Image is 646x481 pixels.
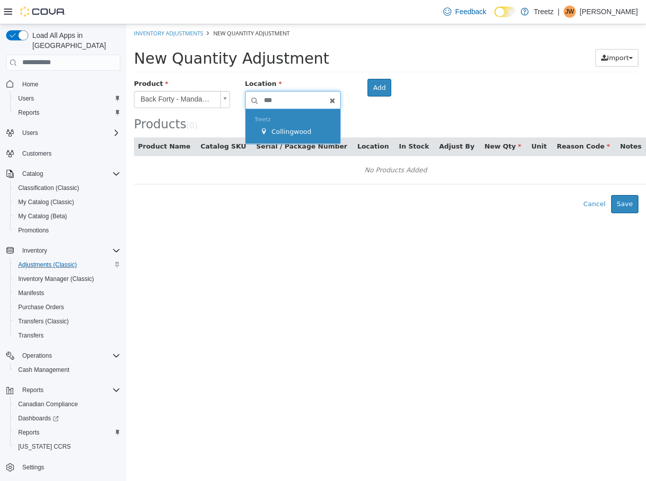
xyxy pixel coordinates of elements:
span: Reports [18,428,39,437]
a: Inventory Manager (Classic) [14,273,98,285]
span: Adjustments (Classic) [14,259,120,271]
a: Adjustments (Classic) [14,259,81,271]
span: Collingwood [145,104,185,111]
a: Inventory Adjustments [8,5,77,13]
button: Settings [2,460,124,474]
span: Reports [18,109,39,117]
button: Serial / Package Number [130,117,223,127]
a: Canadian Compliance [14,398,82,410]
span: Settings [22,463,44,471]
button: Operations [18,350,56,362]
button: Customers [2,146,124,161]
span: Inventory Manager (Classic) [14,273,120,285]
button: Inventory Manager (Classic) [10,272,124,286]
span: Operations [22,352,52,360]
p: [PERSON_NAME] [580,6,638,18]
a: Back Forty - Mandarin Cookies Pre-Rolls - 10x0.35g [8,67,104,84]
span: Users [14,92,120,105]
a: Dashboards [10,411,124,425]
button: Purchase Orders [10,300,124,314]
span: Canadian Compliance [18,400,78,408]
span: Cash Management [14,364,120,376]
span: Promotions [18,226,49,234]
span: Purchase Orders [14,301,120,313]
button: Reports [10,425,124,440]
button: Reports [10,106,124,120]
span: Inventory Manager (Classic) [18,275,94,283]
span: Home [18,78,120,90]
button: Operations [2,349,124,363]
span: Catalog [18,168,120,180]
span: Manifests [14,287,120,299]
a: Reports [14,107,43,119]
span: Reports [18,384,120,396]
span: Transfers [14,329,120,342]
button: Import [469,25,512,43]
span: Home [22,80,38,88]
span: [US_STATE] CCRS [18,443,71,451]
span: Purchase Orders [18,303,64,311]
span: Dark Mode [494,17,495,18]
img: Cova [20,7,66,17]
button: Transfers (Classic) [10,314,124,328]
button: Transfers [10,328,124,343]
a: Classification (Classic) [14,182,83,194]
small: ( ) [60,97,71,106]
span: Classification (Classic) [14,182,120,194]
span: New Qty [358,118,395,126]
button: Inventory [18,245,51,257]
a: Feedback [439,2,490,22]
button: Reports [2,383,124,397]
span: Reports [22,386,43,394]
button: My Catalog (Classic) [10,195,124,209]
a: Settings [18,461,48,473]
span: My Catalog (Beta) [18,212,67,220]
button: Cancel [451,171,485,189]
a: Home [18,78,42,90]
span: Load All Apps in [GEOGRAPHIC_DATA] [28,30,120,51]
span: Reports [14,426,120,439]
span: Transfers (Classic) [18,317,69,325]
span: Adjustments (Classic) [18,261,77,269]
span: Manifests [18,289,44,297]
span: 0 [63,97,68,106]
input: Dark Mode [494,7,516,17]
button: Reports [18,384,48,396]
span: Treetz [128,92,145,99]
div: Jordan Wannamaker [564,6,576,18]
span: Classification (Classic) [18,184,79,192]
div: No Products Added [14,138,525,154]
button: Home [2,77,124,91]
a: Purchase Orders [14,301,68,313]
a: Promotions [14,224,53,236]
span: Products [8,93,60,107]
a: Reports [14,426,43,439]
button: Users [2,126,124,140]
a: Manifests [14,287,48,299]
span: Catalog [22,170,43,178]
button: Adjust By [313,117,350,127]
button: Notes [494,117,517,127]
span: Reason Code [431,118,484,126]
button: Cash Management [10,363,124,377]
button: Classification (Classic) [10,181,124,195]
button: Canadian Compliance [10,397,124,411]
button: Users [10,91,124,106]
button: Users [18,127,42,139]
span: Customers [18,147,120,160]
span: Location [119,56,156,63]
span: Transfers [18,331,43,340]
p: | [558,6,560,18]
button: Promotions [10,223,124,237]
span: My Catalog (Classic) [14,196,120,208]
span: Users [18,127,120,139]
a: [US_STATE] CCRS [14,441,75,453]
span: Washington CCRS [14,441,120,453]
a: Users [14,92,38,105]
span: Reports [14,107,120,119]
button: [US_STATE] CCRS [10,440,124,454]
button: In Stock [272,117,304,127]
a: Cash Management [14,364,73,376]
button: Manifests [10,286,124,300]
p: Treetz [534,6,553,18]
